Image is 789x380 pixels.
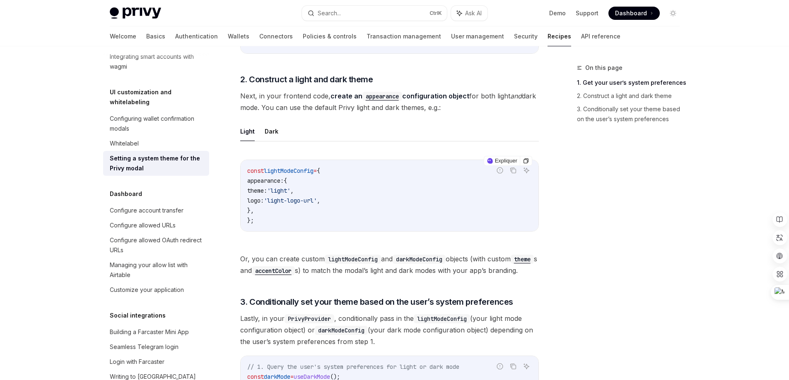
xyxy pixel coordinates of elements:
[511,255,534,263] a: theme
[103,325,209,339] a: Building a Farcaster Mini App
[103,111,209,136] a: Configuring wallet confirmation modals
[495,361,505,372] button: Report incorrect code
[548,26,571,46] a: Recipes
[240,90,539,113] span: Next, in your frontend code, for both light dark mode. You can use the default Privy light and da...
[103,203,209,218] a: Configure account transfer
[615,9,647,17] span: Dashboard
[252,266,295,275] a: accentColor
[247,207,254,214] span: },
[267,187,290,194] span: 'light'
[393,255,446,264] code: darkModeConfig
[284,177,287,184] span: {
[285,314,334,323] code: PrivyProvider
[240,313,539,347] span: Lastly, in your , conditionally pass in the (your light mode configuration object) or (your dark ...
[451,26,504,46] a: User management
[103,354,209,369] a: Login with Farcaster
[110,26,136,46] a: Welcome
[103,282,209,297] a: Customize your application
[103,218,209,233] a: Configure allowed URLs
[110,285,184,295] div: Customize your application
[110,189,142,199] h5: Dashboard
[367,26,441,46] a: Transaction management
[240,253,539,276] span: Or, you can create custom and objects (with custom s and s) to match the modal’s light and dark m...
[103,49,209,74] a: Integrating smart accounts with wagmi
[247,363,459,370] span: // 1. Query the user's system preferences for light or dark mode
[581,26,620,46] a: API reference
[110,357,164,367] div: Login with Farcaster
[666,7,680,20] button: Toggle dark mode
[265,122,278,141] button: Dark
[110,153,204,173] div: Setting a system theme for the Privy modal
[521,165,532,176] button: Ask AI
[315,326,368,335] code: darkModeConfig
[508,361,519,372] button: Copy the contents from the code block
[110,311,166,320] h5: Social integrations
[103,151,209,176] a: Setting a system theme for the Privy modal
[451,6,487,21] button: Ask AI
[110,52,204,72] div: Integrating smart accounts with wagmi
[495,165,505,176] button: Report incorrect code
[511,255,534,264] code: theme
[290,187,294,194] span: ,
[521,361,532,372] button: Ask AI
[264,197,317,204] span: 'light-logo-url'
[317,197,320,204] span: ,
[302,6,447,21] button: Search...CtrlK
[103,233,209,258] a: Configure allowed OAuth redirect URLs
[325,255,381,264] code: lightModeConfig
[414,314,470,323] code: lightModeConfig
[259,26,293,46] a: Connectors
[429,10,442,17] span: Ctrl K
[110,342,179,352] div: Seamless Telegram login
[465,9,482,17] span: Ask AI
[577,89,686,103] a: 2. Construct a light and dark theme
[110,260,204,280] div: Managing your allow list with Airtable
[240,122,255,141] button: Light
[362,92,402,101] code: appearance
[585,63,623,73] span: On this page
[110,87,209,107] h5: UI customization and whitelabeling
[110,139,139,148] div: Whitelabel
[240,296,513,308] span: 3. Conditionally set your theme based on the user’s system preferences
[549,9,566,17] a: Demo
[110,114,204,134] div: Configuring wallet confirmation modals
[247,177,284,184] span: appearance:
[110,220,176,230] div: Configure allowed URLs
[175,26,218,46] a: Authentication
[577,103,686,126] a: 3. Conditionally set your theme based on the user’s system preferences
[576,9,598,17] a: Support
[508,165,519,176] button: Copy the contents from the code block
[247,167,264,174] span: const
[247,217,254,224] span: };
[608,7,660,20] a: Dashboard
[514,26,538,46] a: Security
[318,8,341,18] div: Search...
[110,206,183,215] div: Configure account transfer
[577,76,686,89] a: 1. Get your user’s system preferences
[331,92,469,100] a: create anappearanceconfiguration object
[314,167,317,174] span: =
[103,136,209,151] a: Whitelabel
[510,92,522,100] em: and
[247,187,267,194] span: theme:
[317,167,320,174] span: {
[247,197,264,204] span: logo:
[110,7,161,19] img: light logo
[264,167,314,174] span: lightModeConfig
[103,258,209,282] a: Managing your allow list with Airtable
[110,327,189,337] div: Building a Farcaster Mini App
[228,26,249,46] a: Wallets
[252,266,295,275] code: accentColor
[110,235,204,255] div: Configure allowed OAuth redirect URLs
[146,26,165,46] a: Basics
[303,26,357,46] a: Policies & controls
[103,339,209,354] a: Seamless Telegram login
[240,74,373,85] span: 2. Construct a light and dark theme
